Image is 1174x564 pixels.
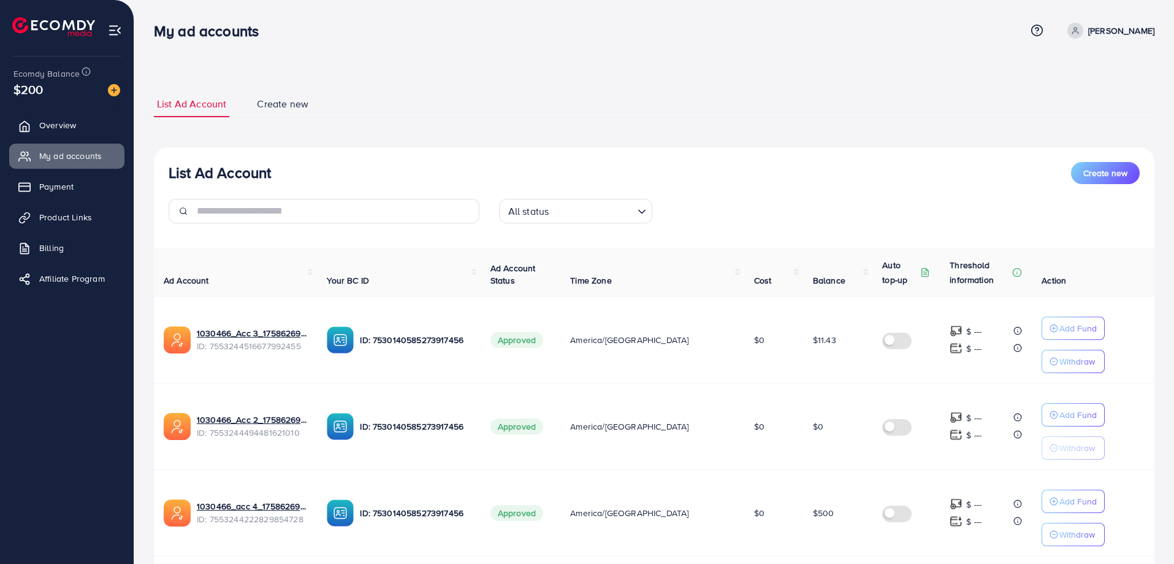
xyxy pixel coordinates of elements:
[1042,350,1105,373] button: Withdraw
[570,420,688,433] span: America/[GEOGRAPHIC_DATA]
[490,419,543,435] span: Approved
[1088,23,1154,38] p: [PERSON_NAME]
[108,23,122,37] img: menu
[197,500,307,512] a: 1030466_acc 4_1758626993631
[1042,274,1066,287] span: Action
[1083,167,1127,179] span: Create new
[966,497,982,512] p: $ ---
[360,506,470,520] p: ID: 7530140585273917456
[327,413,354,440] img: ic-ba-acc.ded83a64.svg
[570,274,611,287] span: Time Zone
[570,334,688,346] span: America/[GEOGRAPHIC_DATA]
[1059,527,1095,542] p: Withdraw
[1062,23,1154,39] a: [PERSON_NAME]
[360,333,470,347] p: ID: 7530140585273917456
[39,242,64,254] span: Billing
[950,342,962,355] img: top-up amount
[327,274,369,287] span: Your BC ID
[813,507,834,519] span: $500
[327,500,354,527] img: ic-ba-acc.ded83a64.svg
[1042,403,1105,427] button: Add Fund
[490,505,543,521] span: Approved
[197,327,307,352] div: <span class='underline'>1030466_Acc 3_1758626967116</span></br>7553244516677992455
[169,164,271,182] h3: List Ad Account
[1042,490,1105,513] button: Add Fund
[950,325,962,338] img: top-up amount
[499,199,652,223] div: Search for option
[39,119,76,131] span: Overview
[197,513,307,525] span: ID: 7553244222829854728
[1059,494,1097,509] p: Add Fund
[950,515,962,528] img: top-up amount
[197,414,307,426] a: 1030466_Acc 2_1758626929952
[164,413,191,440] img: ic-ads-acc.e4c84228.svg
[164,326,191,353] img: ic-ads-acc.e4c84228.svg
[164,274,209,287] span: Ad Account
[966,411,982,425] p: $ ---
[13,80,44,98] span: $200
[157,97,226,111] span: List Ad Account
[490,262,536,287] span: Ad Account Status
[1071,162,1140,184] button: Create new
[1042,523,1105,546] button: Withdraw
[154,22,269,40] h3: My ad accounts
[9,174,124,199] a: Payment
[882,258,918,287] p: Auto top-up
[966,324,982,339] p: $ ---
[197,327,307,339] a: 1030466_Acc 3_1758626967116
[813,274,845,287] span: Balance
[813,334,836,346] span: $11.43
[9,236,124,260] a: Billing
[360,419,470,434] p: ID: 7530140585273917456
[108,84,120,96] img: image
[9,266,124,291] a: Affiliate Program
[754,420,764,433] span: $0
[197,427,307,439] span: ID: 7553244494481621010
[1059,441,1095,455] p: Withdraw
[39,211,92,223] span: Product Links
[39,180,74,193] span: Payment
[39,150,102,162] span: My ad accounts
[813,420,823,433] span: $0
[506,203,552,220] span: All status
[754,274,772,287] span: Cost
[1059,408,1097,422] p: Add Fund
[754,507,764,519] span: $0
[754,334,764,346] span: $0
[13,68,80,80] span: Ecomdy Balance
[1042,317,1105,340] button: Add Fund
[490,332,543,348] span: Approved
[257,97,308,111] span: Create new
[197,414,307,439] div: <span class='underline'>1030466_Acc 2_1758626929952</span></br>7553244494481621010
[164,500,191,527] img: ic-ads-acc.e4c84228.svg
[950,498,962,511] img: top-up amount
[197,340,307,352] span: ID: 7553244516677992455
[950,258,1010,287] p: Threshold information
[39,272,105,285] span: Affiliate Program
[1042,436,1105,460] button: Withdraw
[9,205,124,230] a: Product Links
[966,514,982,529] p: $ ---
[950,411,962,424] img: top-up amount
[9,113,124,137] a: Overview
[1059,321,1097,336] p: Add Fund
[197,500,307,525] div: <span class='underline'>1030466_acc 4_1758626993631</span></br>7553244222829854728
[950,428,962,441] img: top-up amount
[966,428,982,442] p: $ ---
[966,341,982,356] p: $ ---
[552,200,632,220] input: Search for option
[9,144,124,168] a: My ad accounts
[327,326,354,353] img: ic-ba-acc.ded83a64.svg
[570,507,688,519] span: America/[GEOGRAPHIC_DATA]
[12,17,95,36] img: logo
[1059,354,1095,369] p: Withdraw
